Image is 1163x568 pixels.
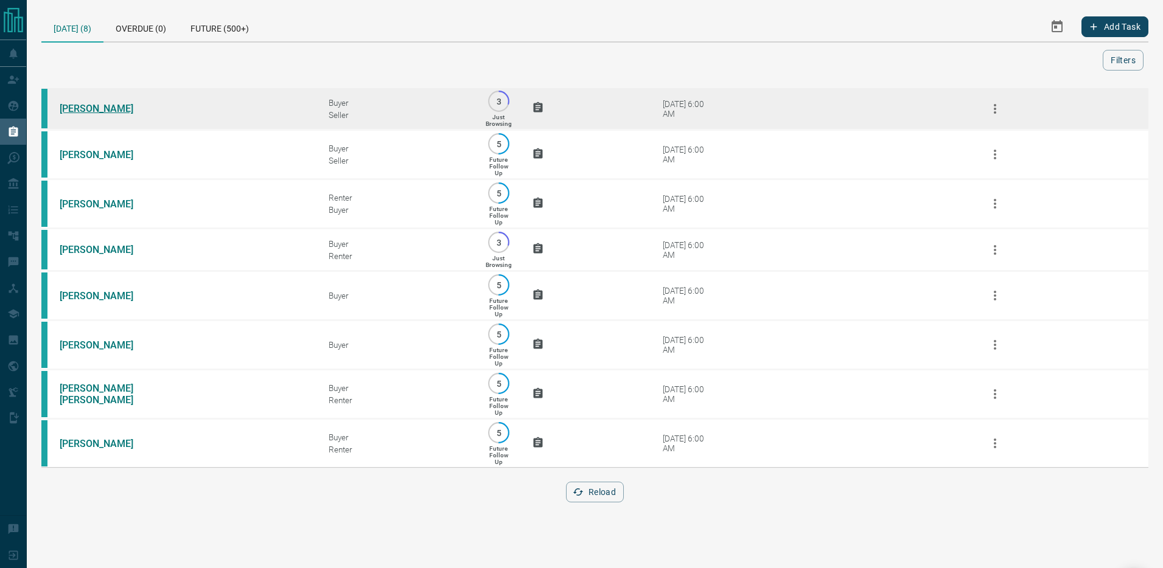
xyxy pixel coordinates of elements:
p: Future Follow Up [489,206,508,226]
div: Renter [329,193,465,203]
a: [PERSON_NAME] [60,149,151,161]
a: [PERSON_NAME] [60,103,151,114]
a: [PERSON_NAME] [60,339,151,351]
div: Renter [329,395,465,405]
button: Add Task [1081,16,1148,37]
div: [DATE] 6:00 AM [663,145,714,164]
a: [PERSON_NAME] [60,290,151,302]
a: [PERSON_NAME] [60,244,151,255]
button: Filters [1103,50,1144,71]
div: Overdue (0) [103,12,178,41]
p: 5 [494,139,503,148]
div: [DATE] 6:00 AM [663,335,714,355]
div: Buyer [329,340,465,350]
div: Buyer [329,291,465,300]
div: condos.ca [41,322,47,368]
p: Future Follow Up [489,156,508,176]
div: condos.ca [41,131,47,178]
p: 3 [494,238,503,247]
div: Renter [329,445,465,454]
div: Buyer [329,144,465,153]
div: [DATE] 6:00 AM [663,240,714,260]
div: Seller [329,156,465,165]
div: Seller [329,110,465,120]
p: Future Follow Up [489,396,508,416]
div: [DATE] 6:00 AM [663,99,714,119]
button: Reload [566,482,624,502]
a: [PERSON_NAME] [60,198,151,210]
div: [DATE] 6:00 AM [663,384,714,404]
div: Buyer [329,432,465,442]
div: [DATE] 6:00 AM [663,194,714,213]
p: Future Follow Up [489,347,508,367]
p: 3 [494,97,503,106]
p: 5 [494,189,503,198]
div: Buyer [329,383,465,393]
div: condos.ca [41,371,47,417]
p: 5 [494,379,503,388]
p: Future Follow Up [489,445,508,465]
div: [DATE] (8) [41,12,103,43]
a: [PERSON_NAME] [PERSON_NAME] [60,383,151,406]
div: [DATE] 6:00 AM [663,434,714,453]
a: [PERSON_NAME] [60,438,151,449]
div: condos.ca [41,420,47,466]
p: 5 [494,428,503,437]
p: Future Follow Up [489,297,508,317]
p: Just Browsing [486,114,512,127]
div: Future (500+) [178,12,261,41]
p: Just Browsing [486,255,512,268]
div: Renter [329,251,465,261]
div: condos.ca [41,230,47,269]
div: Buyer [329,239,465,249]
div: condos.ca [41,181,47,227]
div: condos.ca [41,272,47,319]
p: 5 [494,330,503,339]
div: condos.ca [41,89,47,128]
p: 5 [494,280,503,289]
div: Buyer [329,98,465,108]
div: [DATE] 6:00 AM [663,286,714,305]
button: Select Date Range [1043,12,1072,41]
div: Buyer [329,205,465,215]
